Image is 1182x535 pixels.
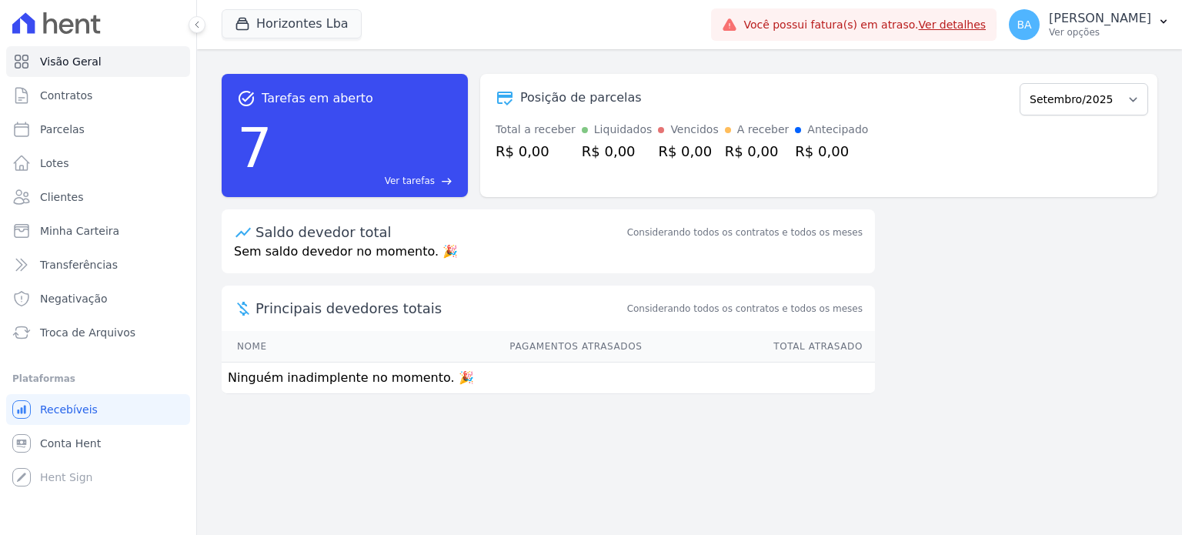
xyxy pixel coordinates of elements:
span: Ver tarefas [385,174,435,188]
div: R$ 0,00 [496,141,576,162]
span: Parcelas [40,122,85,137]
span: Tarefas em aberto [262,89,373,108]
div: R$ 0,00 [582,141,653,162]
div: 7 [237,108,272,188]
div: Plataformas [12,369,184,388]
div: R$ 0,00 [795,141,868,162]
th: Nome [222,331,339,363]
span: Negativação [40,291,108,306]
div: Antecipado [807,122,868,138]
div: Considerando todos os contratos e todos os meses [627,226,863,239]
div: R$ 0,00 [725,141,790,162]
a: Negativação [6,283,190,314]
span: Transferências [40,257,118,273]
button: BA [PERSON_NAME] Ver opções [997,3,1182,46]
span: Considerando todos os contratos e todos os meses [627,302,863,316]
span: Contratos [40,88,92,103]
a: Recebíveis [6,394,190,425]
span: Você possui fatura(s) em atraso. [743,17,986,33]
span: Clientes [40,189,83,205]
a: Conta Hent [6,428,190,459]
div: Saldo devedor total [255,222,624,242]
span: BA [1017,19,1032,30]
a: Ver detalhes [919,18,987,31]
p: Ver opções [1049,26,1151,38]
td: Ninguém inadimplente no momento. 🎉 [222,363,875,394]
span: Lotes [40,155,69,171]
div: Liquidados [594,122,653,138]
span: Principais devedores totais [255,298,624,319]
a: Transferências [6,249,190,280]
span: Conta Hent [40,436,101,451]
span: Minha Carteira [40,223,119,239]
span: task_alt [237,89,255,108]
a: Parcelas [6,114,190,145]
div: Posição de parcelas [520,89,642,107]
a: Clientes [6,182,190,212]
th: Pagamentos Atrasados [339,331,643,363]
a: Minha Carteira [6,216,190,246]
div: A receber [737,122,790,138]
span: Recebíveis [40,402,98,417]
div: Total a receber [496,122,576,138]
a: Contratos [6,80,190,111]
th: Total Atrasado [643,331,875,363]
span: east [441,176,452,187]
div: Vencidos [670,122,718,138]
div: R$ 0,00 [658,141,718,162]
a: Ver tarefas east [279,174,452,188]
a: Visão Geral [6,46,190,77]
button: Horizontes Lba [222,9,362,38]
p: Sem saldo devedor no momento. 🎉 [222,242,875,273]
a: Troca de Arquivos [6,317,190,348]
p: [PERSON_NAME] [1049,11,1151,26]
span: Troca de Arquivos [40,325,135,340]
a: Lotes [6,148,190,179]
span: Visão Geral [40,54,102,69]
